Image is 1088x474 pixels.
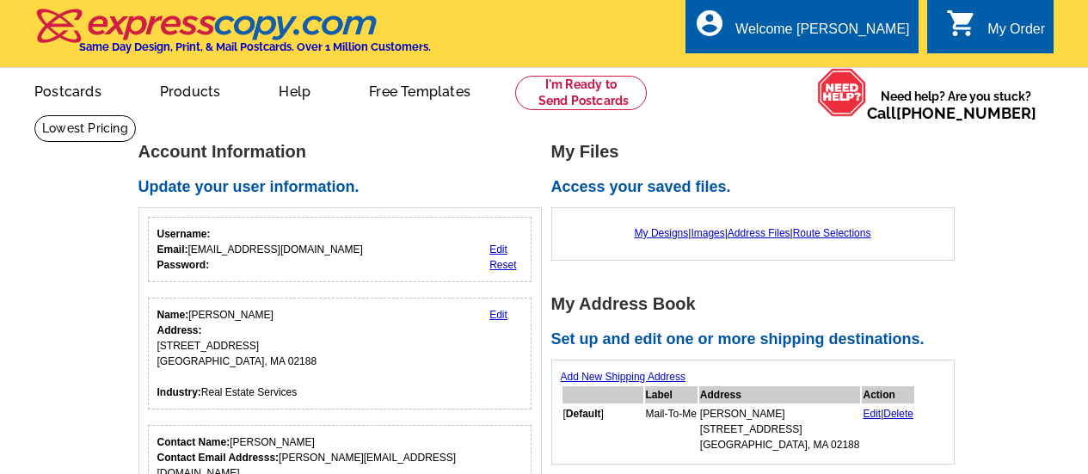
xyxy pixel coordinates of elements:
[157,307,317,400] div: [PERSON_NAME] [STREET_ADDRESS] [GEOGRAPHIC_DATA], MA 02188 Real Estate Services
[148,298,532,409] div: Your personal details.
[251,70,338,110] a: Help
[132,70,249,110] a: Products
[987,22,1045,46] div: My Order
[566,408,601,420] b: Default
[157,386,201,398] strong: Industry:
[157,309,189,321] strong: Name:
[817,68,867,117] img: help
[79,40,431,53] h4: Same Day Design, Print, & Mail Postcards. Over 1 Million Customers.
[157,324,202,336] strong: Address:
[138,178,551,197] h2: Update your user information.
[694,8,725,39] i: account_circle
[157,436,231,448] strong: Contact Name:
[489,309,507,321] a: Edit
[863,408,881,420] a: Edit
[148,217,532,282] div: Your login information.
[896,104,1036,122] a: [PHONE_NUMBER]
[867,88,1045,122] span: Need help? Are you stuck?
[946,19,1045,40] a: shopping_cart My Order
[7,70,129,110] a: Postcards
[635,227,689,239] a: My Designs
[157,259,210,271] strong: Password:
[341,70,498,110] a: Free Templates
[157,452,280,464] strong: Contact Email Addresss:
[551,178,964,197] h2: Access your saved files.
[691,227,724,239] a: Images
[157,243,188,255] strong: Email:
[489,259,516,271] a: Reset
[735,22,909,46] div: Welcome [PERSON_NAME]
[157,228,211,240] strong: Username:
[138,143,551,161] h1: Account Information
[699,386,861,403] th: Address
[562,405,643,453] td: [ ]
[489,243,507,255] a: Edit
[561,217,945,249] div: | | |
[157,226,363,273] div: [EMAIL_ADDRESS][DOMAIN_NAME]
[561,371,685,383] a: Add New Shipping Address
[34,21,431,53] a: Same Day Design, Print, & Mail Postcards. Over 1 Million Customers.
[645,386,698,403] th: Label
[946,8,977,39] i: shopping_cart
[793,227,871,239] a: Route Selections
[551,295,964,313] h1: My Address Book
[728,227,790,239] a: Address Files
[551,330,964,349] h2: Set up and edit one or more shipping destinations.
[699,405,861,453] td: [PERSON_NAME] [STREET_ADDRESS] [GEOGRAPHIC_DATA], MA 02188
[867,104,1036,122] span: Call
[551,143,964,161] h1: My Files
[862,386,914,403] th: Action
[862,405,914,453] td: |
[645,405,698,453] td: Mail-To-Me
[883,408,913,420] a: Delete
